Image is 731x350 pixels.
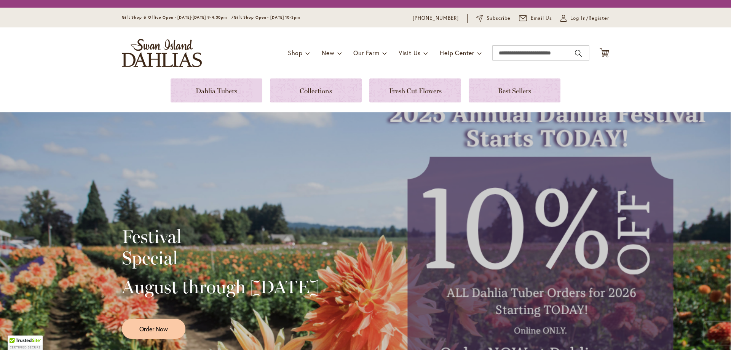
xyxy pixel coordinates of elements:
[122,276,319,297] h2: August through [DATE]
[413,14,459,22] a: [PHONE_NUMBER]
[519,14,552,22] a: Email Us
[122,39,202,67] a: store logo
[8,336,43,350] div: TrustedSite Certified
[476,14,511,22] a: Subscribe
[288,49,303,57] span: Shop
[399,49,421,57] span: Visit Us
[122,226,319,268] h2: Festival Special
[560,14,609,22] a: Log In/Register
[487,14,511,22] span: Subscribe
[139,324,168,333] span: Order Now
[234,15,300,20] span: Gift Shop Open - [DATE] 10-3pm
[353,49,379,57] span: Our Farm
[570,14,609,22] span: Log In/Register
[575,47,582,59] button: Search
[531,14,552,22] span: Email Us
[322,49,334,57] span: New
[440,49,474,57] span: Help Center
[122,319,185,339] a: Order Now
[122,15,234,20] span: Gift Shop & Office Open - [DATE]-[DATE] 9-4:30pm /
